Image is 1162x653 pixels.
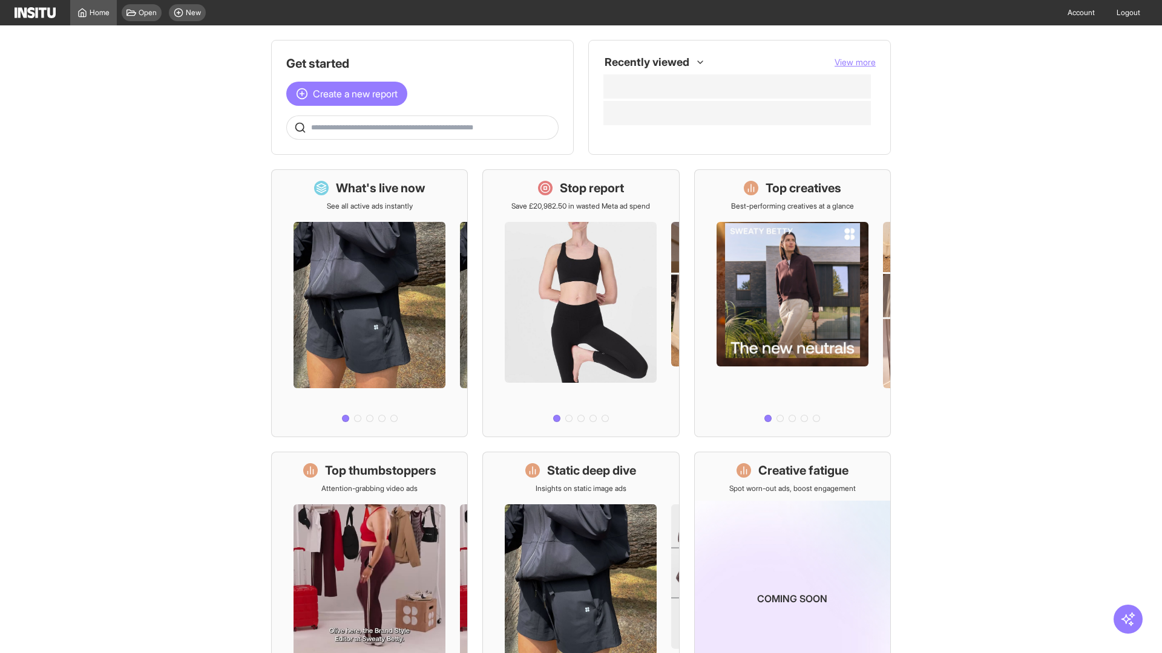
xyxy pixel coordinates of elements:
[186,8,201,18] span: New
[511,201,650,211] p: Save £20,982.50 in wasted Meta ad spend
[835,57,876,67] span: View more
[835,56,876,68] button: View more
[313,86,398,101] span: Create a new report
[694,169,891,437] a: Top creativesBest-performing creatives at a glance
[321,484,418,493] p: Attention-grabbing video ads
[766,180,841,197] h1: Top creatives
[325,462,436,479] h1: Top thumbstoppers
[327,201,413,211] p: See all active ads instantly
[15,7,56,18] img: Logo
[286,82,407,106] button: Create a new report
[482,169,679,437] a: Stop reportSave £20,982.50 in wasted Meta ad spend
[336,180,425,197] h1: What's live now
[560,180,624,197] h1: Stop report
[286,55,559,72] h1: Get started
[139,8,157,18] span: Open
[271,169,468,437] a: What's live nowSee all active ads instantly
[90,8,110,18] span: Home
[731,201,854,211] p: Best-performing creatives at a glance
[547,462,636,479] h1: Static deep dive
[536,484,626,493] p: Insights on static image ads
